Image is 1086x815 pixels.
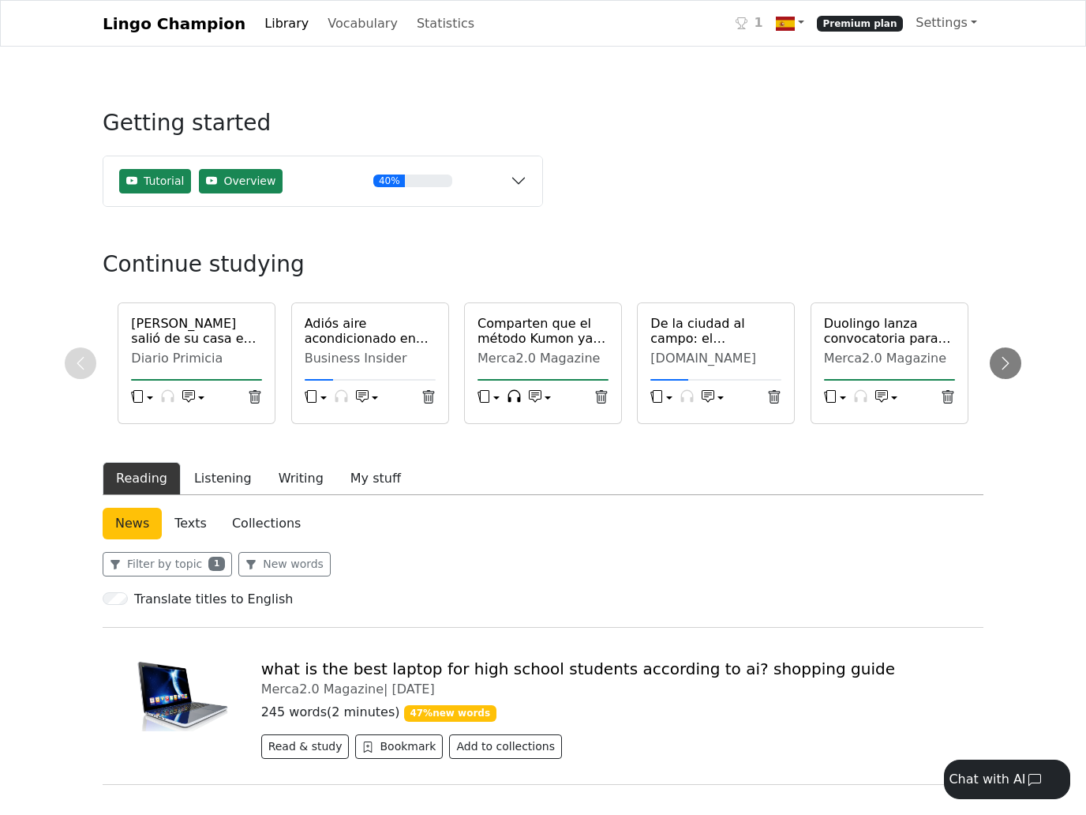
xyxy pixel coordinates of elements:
[449,734,562,759] button: Add to collections
[265,462,337,495] button: Writing
[355,734,443,759] button: Bookmark
[181,462,265,495] button: Listening
[258,8,315,39] a: Library
[392,682,435,697] span: [DATE]
[817,16,904,32] span: Premium plan
[103,251,655,278] h3: Continue studying
[410,8,481,39] a: Statistics
[650,351,781,366] div: [DOMAIN_NAME]
[238,552,331,577] button: New words
[261,742,356,757] a: Read & study
[949,770,1025,789] div: Chat with AI
[261,682,971,697] div: Merca2.0 Magazine |
[305,351,436,366] div: Business Insider
[103,110,543,149] h3: Getting started
[321,8,404,39] a: Vocabulary
[650,316,781,346] a: De la ciudad al campo: el preocupante avance de la cotorra argentina en [GEOGRAPHIC_DATA]
[103,462,181,495] button: Reading
[305,316,436,346] a: Adiós aire acondicionado en casa, la UE endurece las exigencias y deberás cambiarlo en estos casos
[115,659,242,730] img: mejor-laptop-canva.jpg
[223,173,275,190] span: Overview
[144,173,184,190] span: Tutorial
[404,705,496,721] span: 47 % new words
[131,316,262,346] a: [PERSON_NAME] salió de su casa en 1984 y nunca regresó - Diario Primicia
[944,760,1070,799] button: Chat with AI
[103,156,542,206] button: TutorialOverview40%
[103,508,162,539] a: News
[208,557,225,571] span: 1
[119,169,191,193] button: Tutorial
[162,508,219,539] a: Texts
[103,8,245,39] a: Lingo Champion
[337,462,414,495] button: My stuff
[909,7,983,39] a: Settings
[261,734,350,759] button: Read & study
[477,351,609,366] div: Merca2.0 Magazine
[103,552,232,577] button: Filter by topic1
[373,175,405,187] div: 40%
[811,7,910,39] a: Premium plan
[261,659,895,678] a: what is the best laptop for high school students according to ai? shopping guide
[729,7,769,39] a: 1
[477,316,609,346] a: Comparten que el método Kumon ya no es solo para niños: así llega a adultos en [GEOGRAPHIC_DATA]
[134,592,293,607] h6: Translate titles to English
[824,351,955,366] div: Merca2.0 Magazine
[219,508,313,539] a: Collections
[199,169,283,193] button: Overview
[776,14,795,33] img: es.svg
[131,351,262,366] div: Diario Primicia
[754,13,762,32] span: 1
[261,703,971,722] p: 245 words ( 2 minutes )
[824,316,955,346] a: Duolingo lanza convocatoria para encontrar a su nueva mascota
